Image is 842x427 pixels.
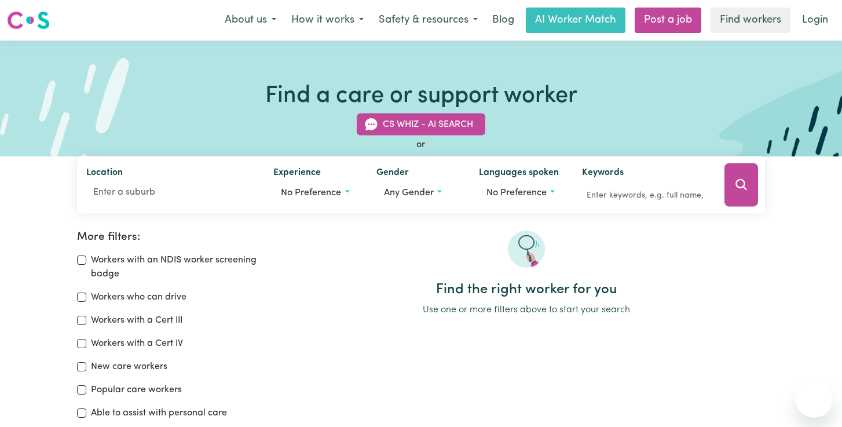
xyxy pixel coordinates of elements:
input: Enter keywords, e.g. full name, interests [582,187,708,205]
iframe: Button to launch messaging window [796,381,833,418]
label: New care workers [91,360,167,374]
label: Popular care workers [91,383,182,397]
p: Use one or more filters above to start your search [288,303,765,317]
button: Worker gender preference [376,182,460,204]
h2: Find the right worker for you [288,282,765,298]
a: Blog [485,8,521,33]
label: Languages spoken [479,166,559,182]
label: Gender [376,166,409,182]
button: Worker language preferences [479,182,563,204]
a: Post a job [635,8,701,33]
a: Login [795,8,835,33]
label: Workers with a Cert IV [91,337,183,351]
a: AI Worker Match [526,8,625,33]
button: About us [217,8,284,32]
span: Any gender [384,188,434,198]
label: Workers with an NDIS worker screening badge [91,253,274,281]
a: Find workers [711,8,790,33]
button: CS Whiz - AI Search [357,114,485,136]
input: Enter a suburb [86,182,255,203]
button: Safety & resources [371,8,485,32]
label: Workers with a Cert III [91,313,182,327]
div: or [77,138,765,152]
label: Workers who can drive [91,290,186,304]
label: Location [86,166,123,182]
a: Careseekers logo [7,7,50,34]
span: No preference [281,188,341,198]
span: No preference [486,188,547,198]
button: How it works [284,8,371,32]
h2: More filters: [77,231,274,244]
button: Worker experience options [273,182,357,204]
h1: Find a care or support worker [265,82,577,110]
label: Able to assist with personal care [91,406,227,420]
button: Search [724,163,758,207]
label: Keywords [582,166,624,182]
img: Careseekers logo [7,10,50,31]
label: Experience [273,166,321,182]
